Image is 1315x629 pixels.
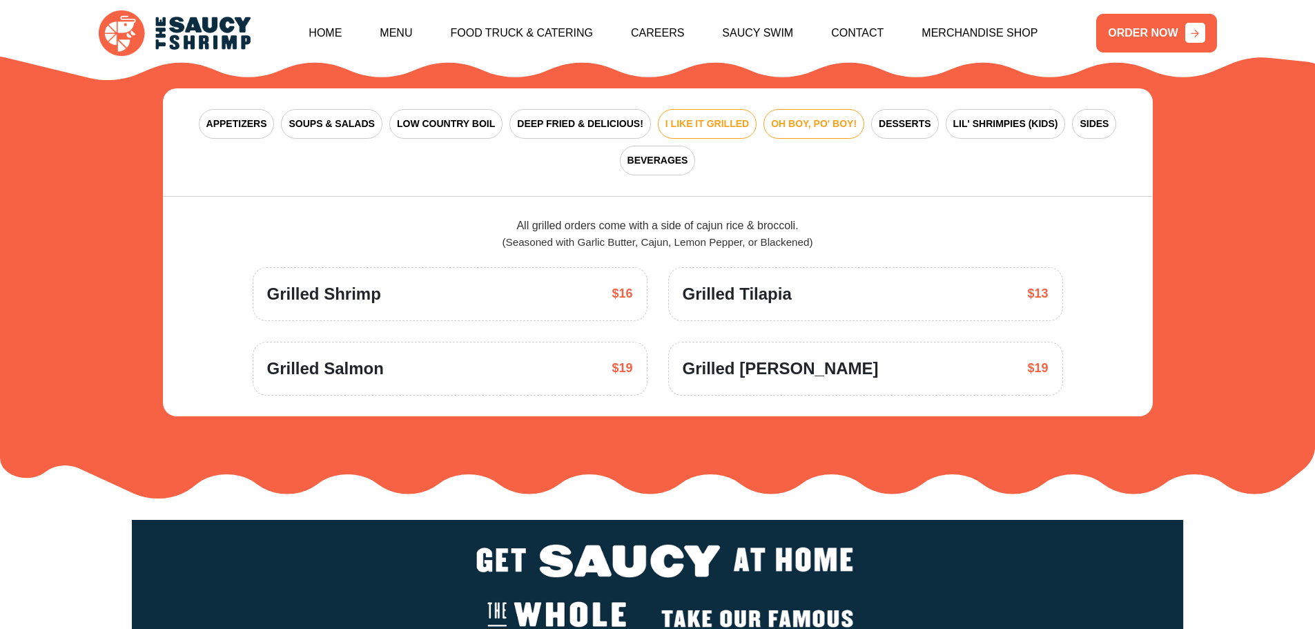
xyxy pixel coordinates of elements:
button: BEVERAGES [620,146,696,175]
a: Home [309,3,342,63]
span: OH BOY, PO' BOY! [771,117,857,131]
span: Grilled Shrimp [267,282,381,307]
span: $19 [612,359,632,378]
span: Grilled Tilapia [683,282,792,307]
span: DESSERTS [879,117,931,131]
span: LOW COUNTRY BOIL [397,117,495,131]
button: DEEP FRIED & DELICIOUS! [509,109,651,139]
a: Merchandise Shop [922,3,1038,63]
span: DEEP FRIED & DELICIOUS! [517,117,643,131]
a: Contact [831,3,884,63]
a: Menu [380,3,412,63]
button: APPETIZERS [199,109,275,139]
div: All grilled orders come with a side of cajun rice & broccoli. [253,217,1063,251]
span: LIL' SHRIMPIES (KIDS) [953,117,1058,131]
span: APPETIZERS [206,117,267,131]
span: (Seasoned with Garlic Butter, Cajun, Lemon Pepper, or Blackened) [503,236,813,248]
button: SIDES [1072,109,1116,139]
span: Grilled [PERSON_NAME] [683,356,879,381]
button: LOW COUNTRY BOIL [389,109,503,139]
button: DESSERTS [871,109,938,139]
button: LIL' SHRIMPIES (KIDS) [946,109,1066,139]
img: logo [99,10,251,57]
a: Careers [631,3,684,63]
span: $16 [612,284,632,303]
a: Food Truck & Catering [450,3,593,63]
span: Grilled Salmon [267,356,384,381]
span: $13 [1027,284,1048,303]
span: I LIKE IT GRILLED [665,117,749,131]
button: I LIKE IT GRILLED [658,109,757,139]
span: $19 [1027,359,1048,378]
button: OH BOY, PO' BOY! [763,109,864,139]
span: BEVERAGES [627,153,688,168]
a: ORDER NOW [1096,14,1216,52]
span: SOUPS & SALADS [289,117,374,131]
a: Saucy Swim [722,3,793,63]
span: SIDES [1080,117,1109,131]
button: SOUPS & SALADS [281,109,382,139]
